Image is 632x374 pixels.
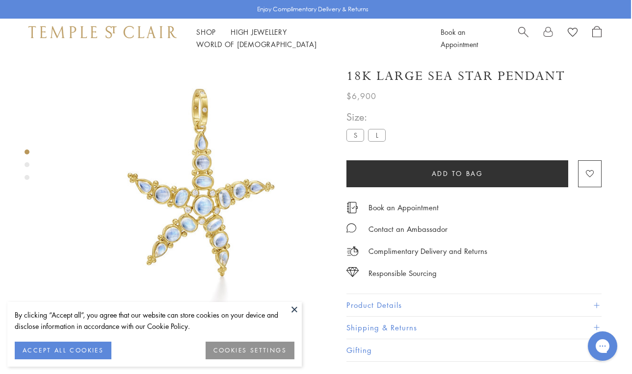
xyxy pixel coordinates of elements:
[257,4,369,14] p: Enjoy Complimentary Delivery & Returns
[346,339,602,361] button: Gifting
[346,90,376,102] span: $6,900
[518,26,528,50] a: Search
[568,26,578,41] a: View Wishlist
[25,147,29,188] div: Product gallery navigation
[15,309,294,332] div: By clicking “Accept all”, you agree that our website can store cookies on your device and disclos...
[196,26,419,50] nav: Main navigation
[206,342,294,359] button: COOKIES SETTINGS
[592,26,602,50] a: Open Shopping Bag
[346,160,568,187] button: Add to bag
[196,27,216,37] a: ShopShop
[346,202,358,213] img: icon_appointment.svg
[369,202,439,213] a: Book an Appointment
[346,245,359,257] img: icon_delivery.svg
[346,223,356,233] img: MessageIcon-01_2.svg
[441,27,478,49] a: Book an Appointment
[48,58,332,341] img: P34811-BMDISTR
[346,317,602,339] button: Shipping & Returns
[346,68,565,85] h1: 18K Large Sea Star Pendant
[196,39,316,49] a: World of [DEMOGRAPHIC_DATA]World of [DEMOGRAPHIC_DATA]
[231,27,287,37] a: High JewelleryHigh Jewellery
[369,245,487,257] p: Complimentary Delivery and Returns
[346,267,359,277] img: icon_sourcing.svg
[368,129,386,141] label: L
[369,223,448,235] div: Contact an Ambassador
[583,328,622,364] iframe: Gorgias live chat messenger
[432,168,483,179] span: Add to bag
[346,109,390,125] span: Size:
[28,26,177,38] img: Temple St. Clair
[346,129,364,141] label: S
[346,294,602,316] button: Product Details
[369,267,437,279] div: Responsible Sourcing
[15,342,111,359] button: ACCEPT ALL COOKIES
